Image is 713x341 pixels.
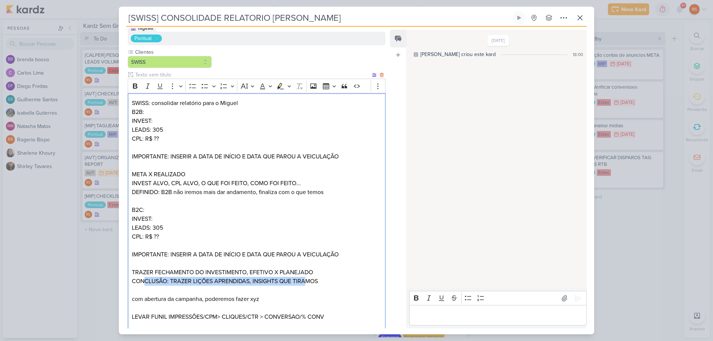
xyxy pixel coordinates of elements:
div: [PERSON_NAME] criou este kard [420,50,496,58]
p: LEVAR FUNIL IMPRESSÕES/CPM> CLIQUES/CTR > CONVERSAO/% CONV Receber dados da Yorrana de clientes p... [132,312,381,339]
input: Kard Sem Título [126,11,511,24]
p: CONCLUSÃO: TRAZER LIÇÕES APRENDIDAS, INSIGHTS QUE TIRAMOS [132,277,381,286]
div: Tagawa [137,25,153,32]
p: IMPORTANTE: INSERIR A DATA DE INÍCIO E DATA QUE PAROU A VEICULAÇÃO [132,152,381,161]
div: Editor toolbar [128,79,385,93]
p: TRAZER FECHAMENTO DO INVESTIMENTO, EFETIVO X PLANEJADO [132,268,381,277]
div: Editor toolbar [409,291,587,305]
div: Editor editing area: main [409,305,587,325]
div: Ligar relógio [516,15,522,21]
p: META X REALIZADO INVEST ALVO, CPL ALVO, O QUE FOI FEITO, COMO FOI FEITO... [132,170,381,188]
div: 18:00 [573,51,583,58]
input: Texto sem título [134,71,371,79]
p: DEFINIDO: B2B não iremos mais dar andamento, finaliza com o que temos [132,188,381,197]
p: com abertura da campanha, poderemos fazer xyz [132,286,381,304]
p: SWISS: consolidar relatório para o Miguel B2B: INVEST: LEADS: 305 CPL: R$ ?? [132,99,381,143]
button: SWISS [128,56,212,68]
p: IMPORTANTE: INSERIR A DATA DE INÍCIO E DATA QUE PAROU A VEICULAÇÃO [132,250,381,259]
label: Clientes [134,48,212,56]
div: Pontual [134,35,152,42]
p: B2C: INVEST: LEADS: 305 CPL: R$ ?? [132,206,381,241]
